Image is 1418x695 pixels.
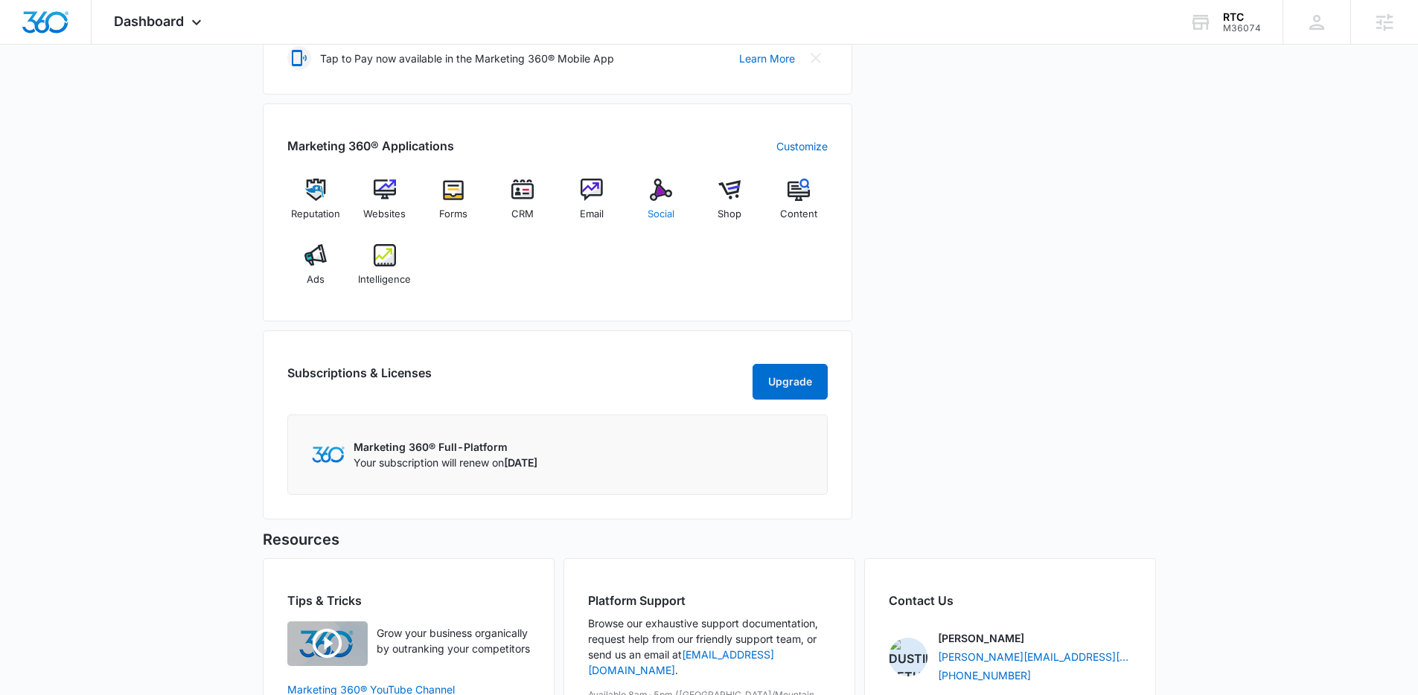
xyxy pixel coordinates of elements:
a: Customize [776,138,828,154]
a: Ads [287,244,345,298]
span: [DATE] [504,456,537,469]
h2: Tips & Tricks [287,592,530,609]
a: CRM [494,179,552,232]
img: Marketing 360 Logo [312,446,345,462]
p: Grow your business organically by outranking your competitors [377,625,530,656]
a: Shop [701,179,758,232]
span: Forms [439,207,467,222]
img: Dustin Bethel [889,638,927,676]
button: Close [804,46,828,70]
span: Dashboard [114,13,184,29]
a: [PERSON_NAME][EMAIL_ADDRESS][PERSON_NAME][DOMAIN_NAME] [938,649,1131,664]
p: Browse our exhaustive support documentation, request help from our friendly support team, or send... [588,615,831,678]
p: Your subscription will renew on [354,455,537,470]
a: Intelligence [356,244,413,298]
span: Shop [718,207,741,222]
span: Content [780,207,817,222]
span: Intelligence [358,272,411,287]
button: Upgrade [753,364,828,400]
p: [PERSON_NAME] [938,630,1024,646]
h2: Marketing 360® Applications [287,137,454,155]
span: Ads [307,272,325,287]
p: Marketing 360® Full-Platform [354,439,537,455]
a: Forms [425,179,482,232]
span: Reputation [291,207,340,222]
div: account id [1223,23,1261,33]
div: account name [1223,11,1261,23]
span: Email [580,207,604,222]
a: [PHONE_NUMBER] [938,667,1031,683]
h5: Resources [263,528,1156,551]
span: CRM [511,207,534,222]
a: Websites [356,179,413,232]
a: Social [632,179,689,232]
p: Tap to Pay now available in the Marketing 360® Mobile App [320,51,614,66]
h2: Subscriptions & Licenses [287,364,432,394]
h2: Platform Support [588,592,831,609]
a: Reputation [287,179,345,232]
a: Content [770,179,828,232]
h2: Contact Us [889,592,1131,609]
span: Websites [363,207,406,222]
span: Social [648,207,674,222]
a: Learn More [739,51,795,66]
a: Email [563,179,621,232]
img: Quick Overview Video [287,621,368,666]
